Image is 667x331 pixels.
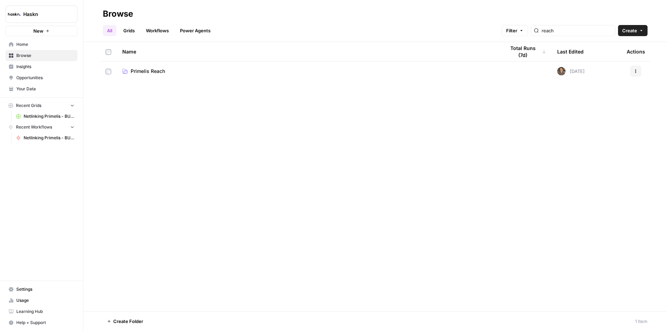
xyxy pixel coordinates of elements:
[618,25,648,36] button: Create
[502,25,528,36] button: Filter
[122,42,494,61] div: Name
[103,8,133,19] div: Browse
[16,86,74,92] span: Your Data
[16,102,41,109] span: Recent Grids
[142,25,173,36] a: Workflows
[542,27,612,34] input: Search
[16,308,74,315] span: Learning Hub
[16,64,74,70] span: Insights
[6,72,77,83] a: Opportunities
[6,39,77,50] a: Home
[33,27,43,34] span: New
[24,135,74,141] span: Netlinking Primelis - BU US
[6,317,77,328] button: Help + Support
[131,68,165,75] span: Primelis Reach
[176,25,215,36] a: Power Agents
[103,316,147,327] button: Create Folder
[24,113,74,119] span: Netlinking Primelis - BU US Grid
[16,320,74,326] span: Help + Support
[6,6,77,23] button: Workspace: Haskn
[6,295,77,306] a: Usage
[6,83,77,94] a: Your Data
[6,122,77,132] button: Recent Workflows
[16,124,52,130] span: Recent Workflows
[557,67,566,75] img: dizo4u6k27cofk4obq9v5qvvdkyt
[16,52,74,59] span: Browse
[622,27,637,34] span: Create
[16,297,74,304] span: Usage
[6,61,77,72] a: Insights
[16,75,74,81] span: Opportunities
[557,42,584,61] div: Last Edited
[113,318,143,325] span: Create Folder
[557,67,585,75] div: [DATE]
[16,286,74,292] span: Settings
[8,8,20,20] img: Haskn Logo
[627,42,645,61] div: Actions
[13,111,77,122] a: Netlinking Primelis - BU US Grid
[635,318,648,325] div: 1 Item
[6,26,77,36] button: New
[6,284,77,295] a: Settings
[6,306,77,317] a: Learning Hub
[6,100,77,111] button: Recent Grids
[122,68,494,75] a: Primelis Reach
[13,132,77,143] a: Netlinking Primelis - BU US
[23,11,65,18] span: Haskn
[506,27,517,34] span: Filter
[119,25,139,36] a: Grids
[505,42,546,61] div: Total Runs (7d)
[6,50,77,61] a: Browse
[103,25,116,36] a: All
[16,41,74,48] span: Home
